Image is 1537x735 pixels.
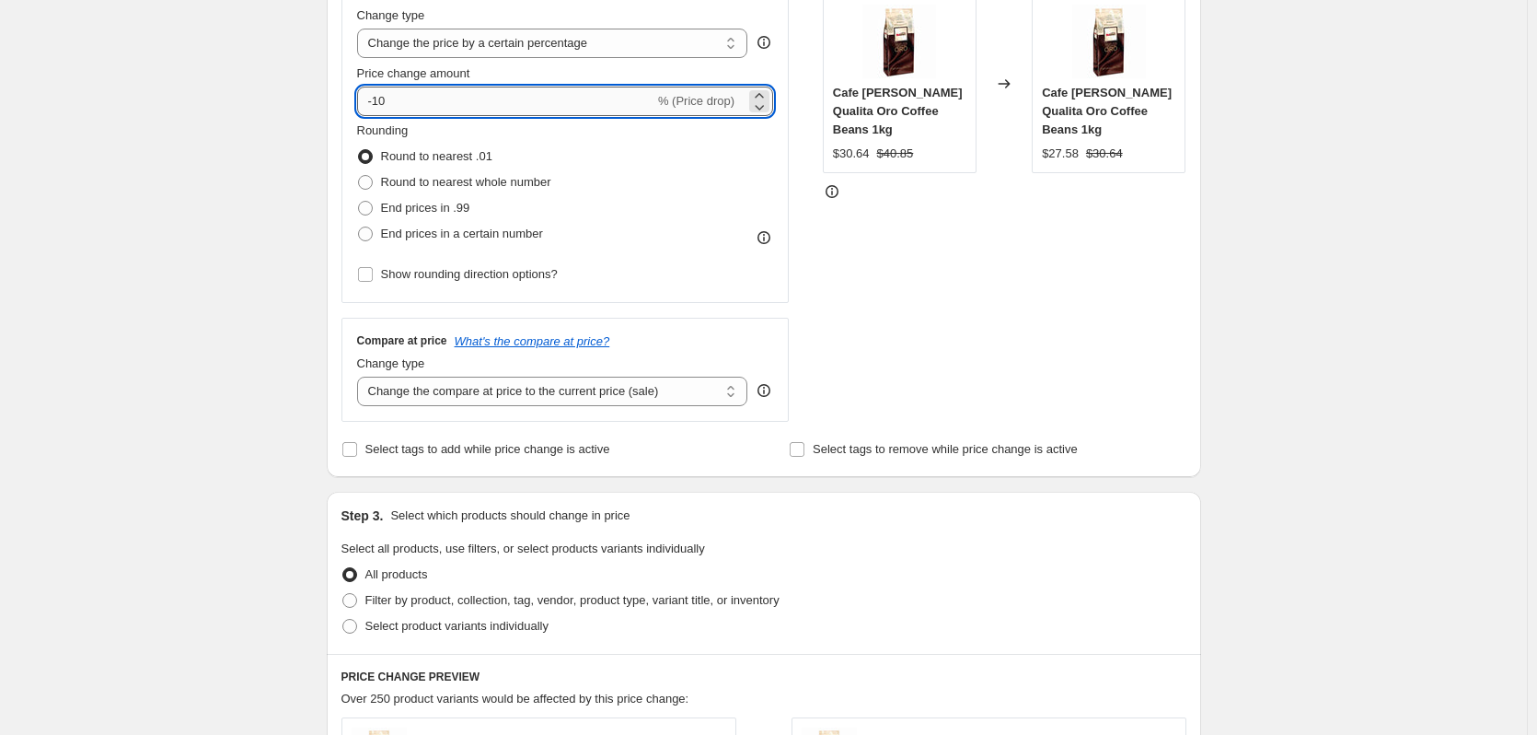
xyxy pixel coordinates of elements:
[381,201,470,215] span: End prices in .99
[755,33,773,52] div: help
[862,5,936,78] img: Qualita-Oro-768x768_80x.jpg
[357,8,425,22] span: Change type
[357,333,447,348] h3: Compare at price
[341,692,689,706] span: Over 250 product variants would be affected by this price change:
[357,123,409,137] span: Rounding
[357,356,425,370] span: Change type
[357,87,654,116] input: -15
[1042,145,1079,163] div: $27.58
[357,66,470,80] span: Price change amount
[1042,86,1172,136] span: Cafe [PERSON_NAME] Qualita Oro Coffee Beans 1kg
[658,94,734,108] span: % (Price drop)
[1086,145,1123,163] strike: $30.64
[341,507,384,525] h2: Step 3.
[813,442,1078,456] span: Select tags to remove while price change is active
[381,227,543,240] span: End prices in a certain number
[341,670,1186,684] h6: PRICE CHANGE PREVIEW
[341,542,705,555] span: Select all products, use filters, or select products variants individually
[365,442,610,456] span: Select tags to add while price change is active
[755,381,773,400] div: help
[455,334,610,348] button: What's the compare at price?
[381,267,558,281] span: Show rounding direction options?
[365,619,549,633] span: Select product variants individually
[365,567,428,581] span: All products
[833,86,963,136] span: Cafe [PERSON_NAME] Qualita Oro Coffee Beans 1kg
[390,507,630,525] p: Select which products should change in price
[1072,5,1146,78] img: Qualita-Oro-768x768_80x.jpg
[877,145,914,163] strike: $40.85
[365,593,780,607] span: Filter by product, collection, tag, vendor, product type, variant title, or inventory
[381,149,492,163] span: Round to nearest .01
[381,175,551,189] span: Round to nearest whole number
[833,145,870,163] div: $30.64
